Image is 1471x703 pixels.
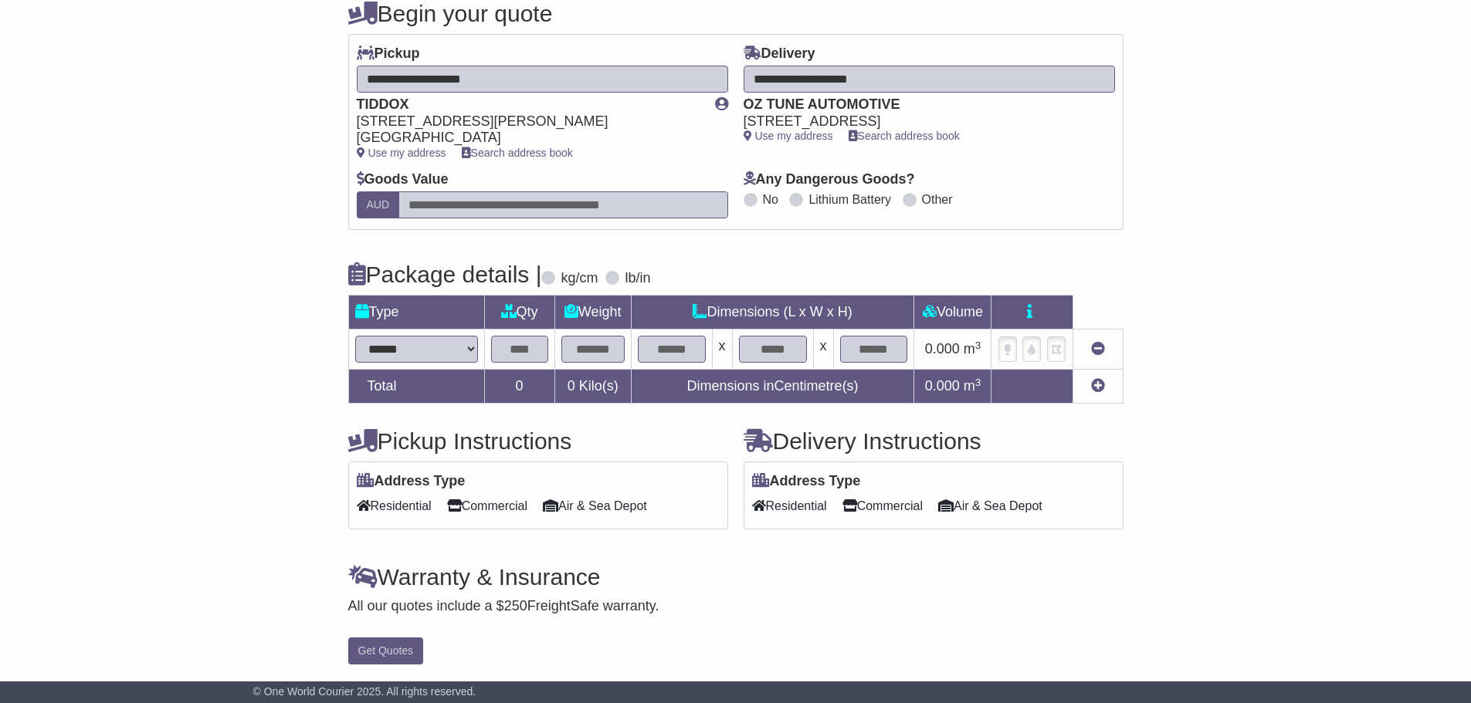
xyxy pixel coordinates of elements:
label: lb/in [625,270,650,287]
a: Use my address [357,147,446,159]
div: [STREET_ADDRESS][PERSON_NAME] [357,113,700,130]
span: 0.000 [925,341,960,357]
div: [GEOGRAPHIC_DATA] [357,130,700,147]
h4: Pickup Instructions [348,428,728,454]
td: Kilo(s) [554,370,631,404]
td: x [813,330,833,370]
span: Commercial [447,494,527,518]
span: Residential [752,494,827,518]
td: x [712,330,732,370]
label: Any Dangerous Goods? [744,171,915,188]
a: Add new item [1091,378,1105,394]
td: Total [348,370,484,404]
span: 0 [568,378,575,394]
span: Air & Sea Depot [543,494,647,518]
label: Goods Value [357,171,449,188]
td: Dimensions in Centimetre(s) [631,370,914,404]
span: Air & Sea Depot [938,494,1042,518]
label: Lithium Battery [808,192,891,207]
div: OZ TUNE AUTOMOTIVE [744,96,1100,113]
div: [STREET_ADDRESS] [744,113,1100,130]
label: Delivery [744,46,815,63]
sup: 3 [975,340,981,351]
label: kg/cm [561,270,598,287]
span: Commercial [842,494,923,518]
span: m [964,341,981,357]
label: Address Type [357,473,466,490]
label: Address Type [752,473,861,490]
a: Remove this item [1091,341,1105,357]
a: Search address book [849,130,960,142]
td: Type [348,296,484,330]
td: Qty [484,296,554,330]
td: Volume [914,296,991,330]
label: Pickup [357,46,420,63]
td: 0 [484,370,554,404]
label: Other [922,192,953,207]
a: Use my address [744,130,833,142]
h4: Warranty & Insurance [348,564,1124,590]
span: © One World Courier 2025. All rights reserved. [253,685,476,698]
label: No [763,192,778,207]
span: Residential [357,494,432,518]
button: Get Quotes [348,637,424,664]
h4: Delivery Instructions [744,428,1124,454]
span: m [964,378,981,394]
span: 0.000 [925,378,960,394]
sup: 3 [975,377,981,388]
div: All our quotes include a $ FreightSafe warranty. [348,598,1124,615]
span: 250 [504,598,527,613]
label: AUD [357,191,400,218]
h4: Begin your quote [348,1,1124,26]
a: Search address book [462,147,573,159]
h4: Package details | [348,262,542,287]
div: TIDDOX [357,96,700,113]
td: Dimensions (L x W x H) [631,296,914,330]
td: Weight [554,296,631,330]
